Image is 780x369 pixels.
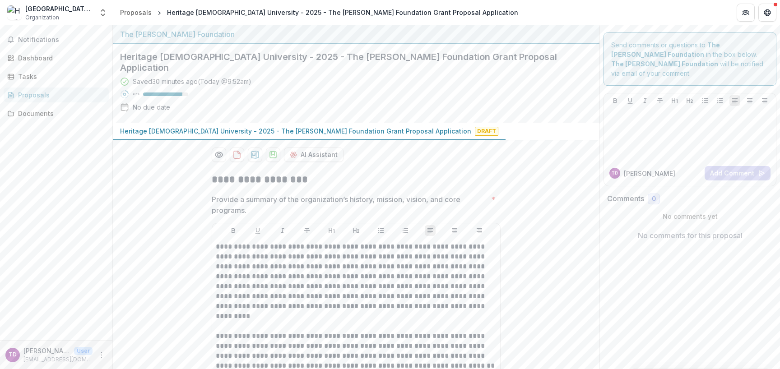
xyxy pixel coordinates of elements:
[729,95,740,106] button: Align Left
[700,95,710,106] button: Bullet List
[611,60,718,68] strong: The [PERSON_NAME] Foundation
[705,166,771,180] button: Add Comment
[167,8,518,17] div: Heritage [DEMOGRAPHIC_DATA] University - 2025 - The [PERSON_NAME] Foundation Grant Proposal Appli...
[607,212,773,221] p: No comments yet
[248,148,262,162] button: download-proposal
[715,95,725,106] button: Ordered List
[4,106,109,121] a: Documents
[133,77,251,86] div: Saved 30 minutes ago ( Today @ 9:52am )
[25,4,93,14] div: [GEOGRAPHIC_DATA][DEMOGRAPHIC_DATA]
[474,225,485,236] button: Align Right
[120,126,471,136] p: Heritage [DEMOGRAPHIC_DATA] University - 2025 - The [PERSON_NAME] Foundation Grant Proposal Appli...
[284,148,344,162] button: AI Assistant
[18,109,102,118] div: Documents
[638,230,743,241] p: No comments for this proposal
[133,91,139,97] p: 87 %
[120,51,578,73] h2: Heritage [DEMOGRAPHIC_DATA] University - 2025 - The [PERSON_NAME] Foundation Grant Proposal Appli...
[449,225,460,236] button: Align Center
[96,350,107,360] button: More
[669,95,680,106] button: Heading 1
[640,95,650,106] button: Italicize
[425,225,436,236] button: Align Left
[612,171,618,175] div: Tammie Dial
[23,355,93,364] p: [EMAIL_ADDRESS][DOMAIN_NAME]
[737,4,755,22] button: Partners
[25,14,59,22] span: Organization
[652,195,656,203] span: 0
[116,6,155,19] a: Proposals
[266,148,280,162] button: download-proposal
[212,148,226,162] button: Preview acca5a18-bd8f-41a0-a99b-1ec52d2d4047-0.pdf
[7,5,22,20] img: Heritage Christian University
[625,95,636,106] button: Underline
[302,225,312,236] button: Strike
[18,72,102,81] div: Tasks
[4,69,109,84] a: Tasks
[4,51,109,65] a: Dashboard
[18,90,102,100] div: Proposals
[212,194,487,216] p: Provide a summary of the organization’s history, mission, vision, and core programs.
[758,4,776,22] button: Get Help
[400,225,411,236] button: Ordered List
[120,29,592,40] div: The [PERSON_NAME] Foundation
[744,95,755,106] button: Align Center
[116,6,522,19] nav: breadcrumb
[97,4,109,22] button: Open entity switcher
[277,225,288,236] button: Italicize
[475,127,498,136] span: Draft
[228,225,239,236] button: Bold
[133,102,170,112] div: No due date
[351,225,362,236] button: Heading 2
[4,32,109,47] button: Notifications
[120,8,152,17] div: Proposals
[74,347,93,355] p: User
[684,95,695,106] button: Heading 2
[607,194,644,203] h2: Comments
[9,352,17,358] div: Tammie Dial
[604,32,776,86] div: Send comments or questions to in the box below. will be notified via email of your comment.
[4,88,109,102] a: Proposals
[252,225,263,236] button: Underline
[624,169,675,178] p: [PERSON_NAME]
[759,95,770,106] button: Align Right
[326,225,337,236] button: Heading 1
[376,225,386,236] button: Bullet List
[18,53,102,63] div: Dashboard
[655,95,665,106] button: Strike
[610,95,621,106] button: Bold
[23,346,70,355] p: [PERSON_NAME]
[18,36,105,44] span: Notifications
[230,148,244,162] button: download-proposal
